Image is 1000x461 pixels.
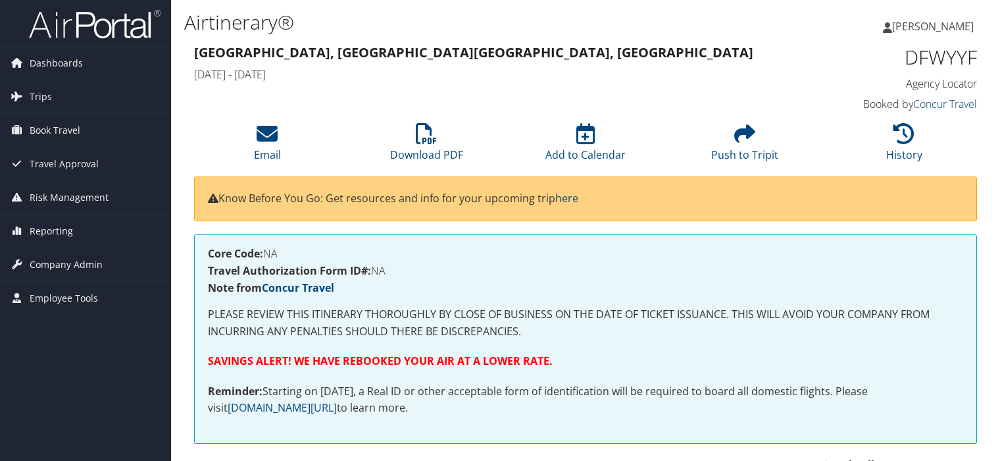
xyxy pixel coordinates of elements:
span: Trips [30,80,52,113]
strong: Travel Authorization Form ID#: [208,263,371,278]
a: Email [254,130,281,162]
strong: Core Code: [208,246,263,261]
span: Risk Management [30,181,109,214]
strong: [GEOGRAPHIC_DATA], [GEOGRAPHIC_DATA] [GEOGRAPHIC_DATA], [GEOGRAPHIC_DATA] [194,43,753,61]
h4: NA [208,248,963,259]
span: Travel Approval [30,148,99,180]
a: Concur Travel [913,97,977,111]
h4: NA [208,265,963,276]
h1: DFWYYF [796,43,977,71]
h4: [DATE] - [DATE] [194,67,776,82]
a: [DOMAIN_NAME][URL] [228,400,337,415]
p: Starting on [DATE], a Real ID or other acceptable form of identification will be required to boar... [208,383,963,417]
span: Dashboards [30,47,83,80]
span: Company Admin [30,248,103,281]
a: Concur Travel [262,281,334,295]
a: Add to Calendar [545,130,626,162]
span: [PERSON_NAME] [892,19,974,34]
h4: Booked by [796,97,977,111]
strong: SAVINGS ALERT! WE HAVE REBOOKED YOUR AIR AT A LOWER RATE. [208,354,553,368]
img: airportal-logo.png [29,9,161,40]
p: Know Before You Go: Get resources and info for your upcoming trip [208,190,963,207]
h4: Agency Locator [796,76,977,91]
p: PLEASE REVIEW THIS ITINERARY THOROUGHLY BY CLOSE OF BUSINESS ON THE DATE OF TICKET ISSUANCE. THIS... [208,306,963,340]
a: here [555,191,578,205]
a: Push to Tripit [711,130,778,162]
a: History [886,130,922,162]
a: Download PDF [390,130,463,162]
strong: Note from [208,281,334,295]
h1: Airtinerary® [184,9,719,36]
a: [PERSON_NAME] [883,7,987,46]
span: Reporting [30,215,73,248]
strong: Reminder: [208,384,262,398]
span: Employee Tools [30,282,98,315]
span: Book Travel [30,114,80,147]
